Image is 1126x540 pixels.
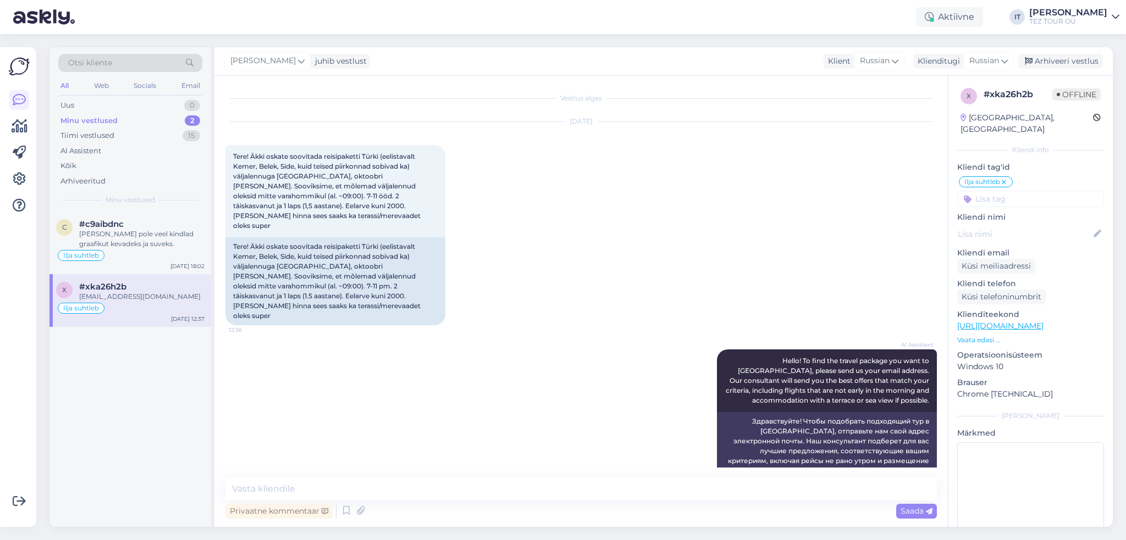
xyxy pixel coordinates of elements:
[185,115,200,126] div: 2
[957,278,1104,290] p: Kliendi telefon
[913,55,960,67] div: Klienditugi
[233,152,422,230] span: Tere! Äkki oskate soovitada reisipaketti Türki (eelistavalt Kemer, Belek, Side, kuid teised piirk...
[957,335,1104,345] p: Vaata edasi ...
[957,349,1104,361] p: Operatsioonisüsteem
[311,55,367,67] div: juhib vestlust
[957,411,1104,421] div: [PERSON_NAME]
[717,412,937,480] div: Здравствуйте! Чтобы подобрать подходящий тур в [GEOGRAPHIC_DATA], отправьте нам свой адрес электр...
[131,79,158,93] div: Socials
[984,88,1052,101] div: # xka26h2b
[957,162,1104,173] p: Kliendi tag'id
[62,223,67,231] span: c
[1052,88,1101,101] span: Offline
[916,7,983,27] div: Aktiivne
[225,237,445,325] div: Tere! Äkki oskate soovitada reisipaketti Türki (eelistavalt Kemer, Belek, Side, kuid teised piirk...
[967,92,971,100] span: x
[79,229,205,249] div: [PERSON_NAME] pole veel kindlad graafikut kevadeks ja suveks.
[1029,8,1107,17] div: [PERSON_NAME]
[957,247,1104,259] p: Kliendi email
[63,305,99,311] span: Ilja suhtleb
[1018,54,1103,69] div: Arhiveeri vestlus
[726,357,931,404] span: Hello! To find the travel package you want to [GEOGRAPHIC_DATA], please send us your email addres...
[60,130,114,141] div: Tiimi vestlused
[79,292,205,302] div: [EMAIL_ADDRESS][DOMAIN_NAME]
[179,79,202,93] div: Email
[63,252,99,259] span: Ilja suhtleb
[1029,17,1107,26] div: TEZ TOUR OÜ
[171,315,205,323] div: [DATE] 12:37
[60,160,76,171] div: Kõik
[60,176,106,187] div: Arhiveeritud
[957,191,1104,207] input: Lisa tag
[229,326,270,334] span: 12:36
[957,377,1104,388] p: Brauser
[230,55,296,67] span: [PERSON_NAME]
[170,262,205,270] div: [DATE] 18:02
[225,93,937,103] div: Vestlus algas
[958,228,1091,240] input: Lisa nimi
[957,361,1104,372] p: Windows 10
[106,195,155,205] span: Minu vestlused
[824,55,851,67] div: Klient
[225,504,333,519] div: Privaatne kommentaar
[957,290,1046,304] div: Küsi telefoninumbrit
[957,259,1035,274] div: Küsi meiliaadressi
[79,219,124,229] span: #c9aibdnc
[892,341,934,349] span: AI Assistent
[961,112,1093,135] div: [GEOGRAPHIC_DATA], [GEOGRAPHIC_DATA]
[969,55,999,67] span: Russian
[860,55,890,67] span: Russian
[60,146,101,157] div: AI Assistent
[68,57,112,69] span: Otsi kliente
[184,100,200,111] div: 0
[957,211,1104,223] p: Kliendi nimi
[957,321,1044,331] a: [URL][DOMAIN_NAME]
[1029,8,1119,26] a: [PERSON_NAME]TEZ TOUR OÜ
[79,282,126,292] span: #xka26h2b
[60,100,74,111] div: Uus
[183,130,200,141] div: 15
[92,79,111,93] div: Web
[58,79,71,93] div: All
[225,116,937,126] div: [DATE]
[9,56,30,77] img: Askly Logo
[957,427,1104,439] p: Märkmed
[957,388,1104,400] p: Chrome [TECHNICAL_ID]
[1009,9,1025,25] div: IT
[62,286,67,294] span: x
[964,179,1000,185] span: Ilja suhtleb
[60,115,118,126] div: Minu vestlused
[957,309,1104,320] p: Klienditeekond
[901,506,932,516] span: Saada
[957,145,1104,155] div: Kliendi info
